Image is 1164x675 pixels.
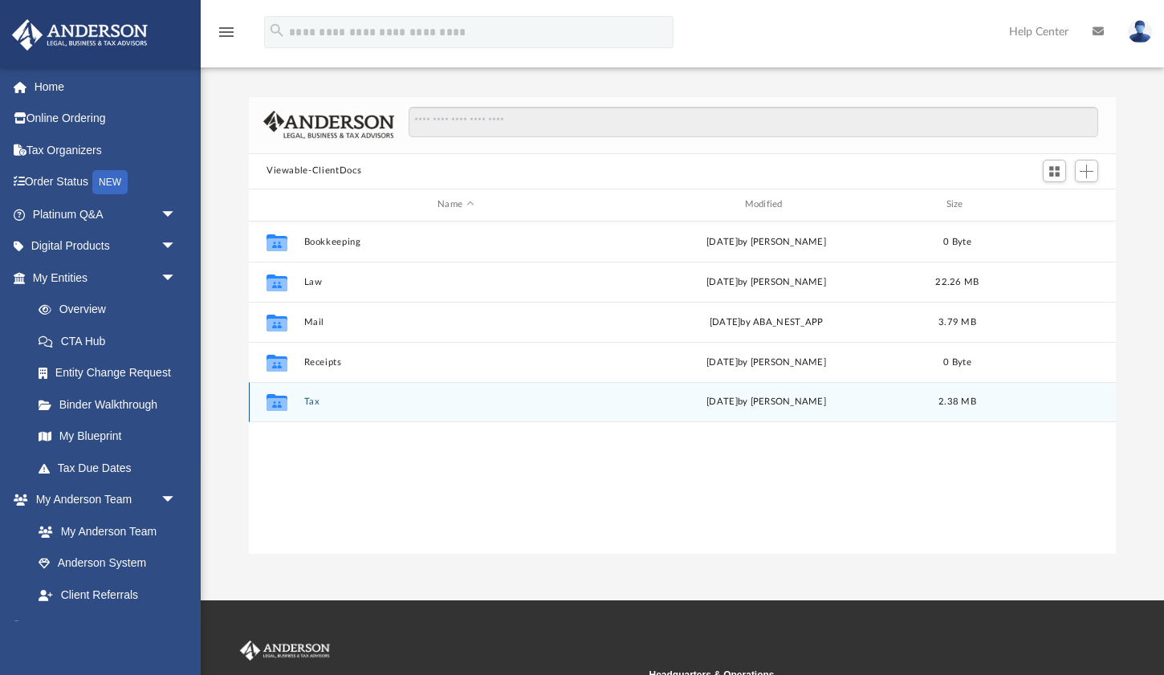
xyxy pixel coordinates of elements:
[161,484,193,517] span: arrow_drop_down
[926,197,990,212] div: Size
[11,262,201,294] a: My Entitiesarrow_drop_down
[615,234,918,249] div: [DATE] by [PERSON_NAME]
[304,396,608,407] button: Tax
[303,197,608,212] div: Name
[217,22,236,42] i: menu
[1043,160,1067,182] button: Switch to Grid View
[161,611,193,644] span: arrow_drop_down
[304,276,608,287] button: Law
[22,547,193,579] a: Anderson System
[256,197,296,212] div: id
[217,30,236,42] a: menu
[11,71,201,103] a: Home
[161,230,193,263] span: arrow_drop_down
[304,356,608,367] button: Receipts
[304,236,608,246] button: Bookkeeping
[615,395,918,409] div: [DATE] by [PERSON_NAME]
[249,222,1116,555] div: grid
[22,579,193,611] a: Client Referrals
[11,484,193,516] a: My Anderson Teamarrow_drop_down
[614,197,918,212] div: Modified
[706,277,738,286] span: [DATE]
[268,22,286,39] i: search
[22,421,193,453] a: My Blueprint
[1075,160,1099,182] button: Add
[11,103,201,135] a: Online Ordering
[11,166,201,199] a: Order StatusNEW
[1128,20,1152,43] img: User Pic
[996,197,1109,212] div: id
[237,640,333,661] img: Anderson Advisors Platinum Portal
[11,611,193,643] a: My Documentsarrow_drop_down
[943,357,971,366] span: 0 Byte
[11,230,201,262] a: Digital Productsarrow_drop_down
[943,237,971,246] span: 0 Byte
[615,315,918,329] div: by ABA_NEST_APP
[22,357,201,389] a: Entity Change Request
[22,515,185,547] a: My Anderson Team
[11,134,201,166] a: Tax Organizers
[267,164,361,178] button: Viewable-ClientDocs
[161,262,193,295] span: arrow_drop_down
[409,107,1098,137] input: Search files and folders
[710,317,741,326] span: [DATE]
[92,170,128,194] div: NEW
[615,355,918,369] div: [DATE] by [PERSON_NAME]
[11,198,201,230] a: Platinum Q&Aarrow_drop_down
[22,325,201,357] a: CTA Hub
[938,397,976,406] span: 2.38 MB
[22,294,201,326] a: Overview
[7,19,153,51] img: Anderson Advisors Platinum Portal
[935,277,979,286] span: 22.26 MB
[938,317,976,326] span: 3.79 MB
[22,452,201,484] a: Tax Due Dates
[615,274,918,289] div: by [PERSON_NAME]
[161,198,193,231] span: arrow_drop_down
[304,316,608,327] button: Mail
[22,388,201,421] a: Binder Walkthrough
